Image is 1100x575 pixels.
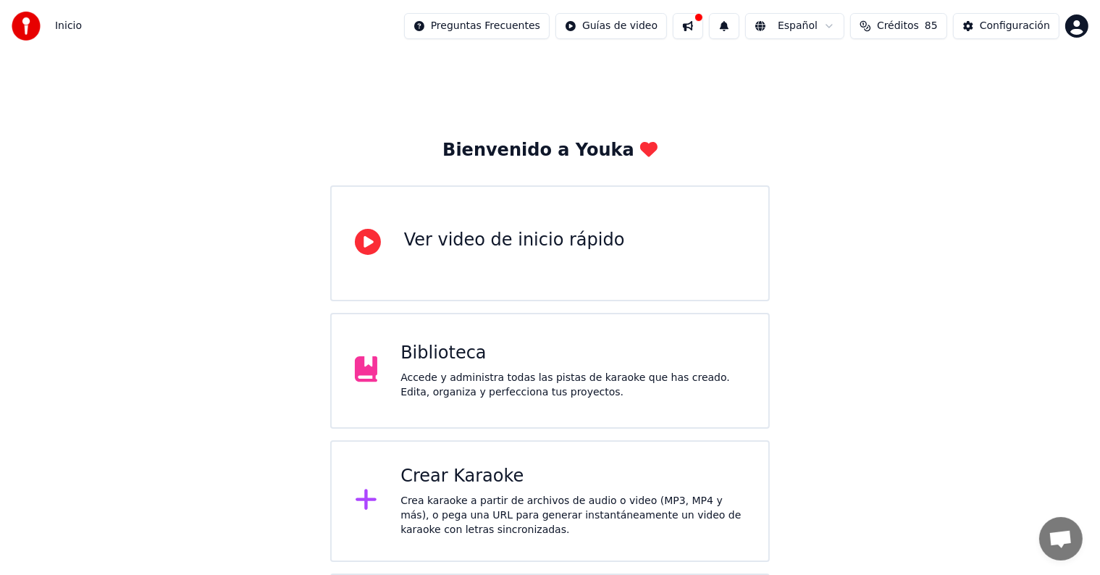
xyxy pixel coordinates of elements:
[404,229,625,252] div: Ver video de inicio rápido
[12,12,41,41] img: youka
[400,465,745,488] div: Crear Karaoke
[1039,517,1083,561] div: Chat abierto
[55,19,82,33] nav: breadcrumb
[925,19,938,33] span: 85
[953,13,1059,39] button: Configuración
[877,19,919,33] span: Créditos
[555,13,667,39] button: Guías de video
[400,494,745,537] div: Crea karaoke a partir de archivos de audio o video (MP3, MP4 y más), o pega una URL para generar ...
[404,13,550,39] button: Preguntas Frecuentes
[400,342,745,365] div: Biblioteca
[980,19,1050,33] div: Configuración
[442,139,658,162] div: Bienvenido a Youka
[400,371,745,400] div: Accede y administra todas las pistas de karaoke que has creado. Edita, organiza y perfecciona tus...
[55,19,82,33] span: Inicio
[850,13,947,39] button: Créditos85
